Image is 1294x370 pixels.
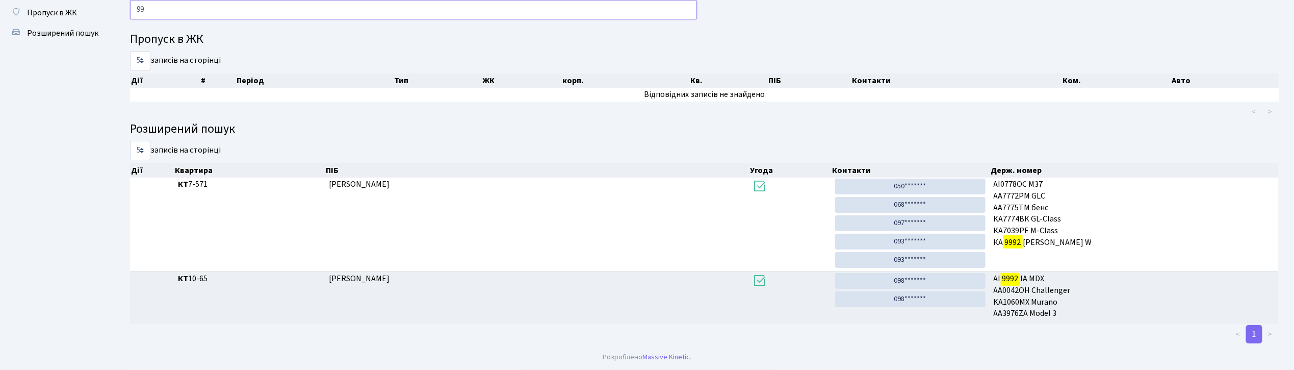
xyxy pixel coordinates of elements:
[130,51,150,70] select: записів на сторінці
[831,163,990,178] th: Контакти
[749,163,831,178] th: Угода
[994,179,1275,249] span: АІ0778ОС M37 АА7772РМ GLC АА7775ТМ бенс КА7774ВК GL-Class КА7039РЕ M-Class КА [PERSON_NAME] W
[236,73,393,88] th: Період
[130,88,1279,102] td: Відповідних записів не знайдено
[178,179,321,190] span: 7-571
[329,179,390,190] span: [PERSON_NAME]
[325,163,749,178] th: ПІБ
[1062,73,1171,88] th: Ком.
[178,179,188,190] b: КТ
[130,73,200,88] th: Дії
[5,3,107,23] a: Пропуск в ЖК
[603,352,691,363] div: Розроблено .
[200,73,236,88] th: #
[994,273,1275,319] span: АІ ІА MDX AA0042OH Challenger KA1060MX Murano АА3976ZA Model 3
[27,7,77,18] span: Пропуск в ЖК
[481,73,561,88] th: ЖК
[1001,272,1020,286] mark: 9992
[130,163,174,178] th: Дії
[1003,235,1023,250] mark: 9992
[329,273,390,284] span: [PERSON_NAME]
[130,141,150,160] select: записів на сторінці
[393,73,481,88] th: Тип
[689,73,767,88] th: Кв.
[130,51,221,70] label: записів на сторінці
[178,273,321,285] span: 10-65
[130,141,221,160] label: записів на сторінці
[178,273,188,284] b: КТ
[130,32,1279,47] h4: Пропуск в ЖК
[561,73,689,88] th: корп.
[990,163,1279,178] th: Держ. номер
[27,28,98,39] span: Розширений пошук
[767,73,851,88] th: ПІБ
[130,122,1279,137] h4: Розширений пошук
[5,23,107,43] a: Розширений пошук
[851,73,1062,88] th: Контакти
[174,163,325,178] th: Квартира
[642,352,690,362] a: Massive Kinetic
[1171,73,1279,88] th: Авто
[1246,325,1262,343] a: 1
